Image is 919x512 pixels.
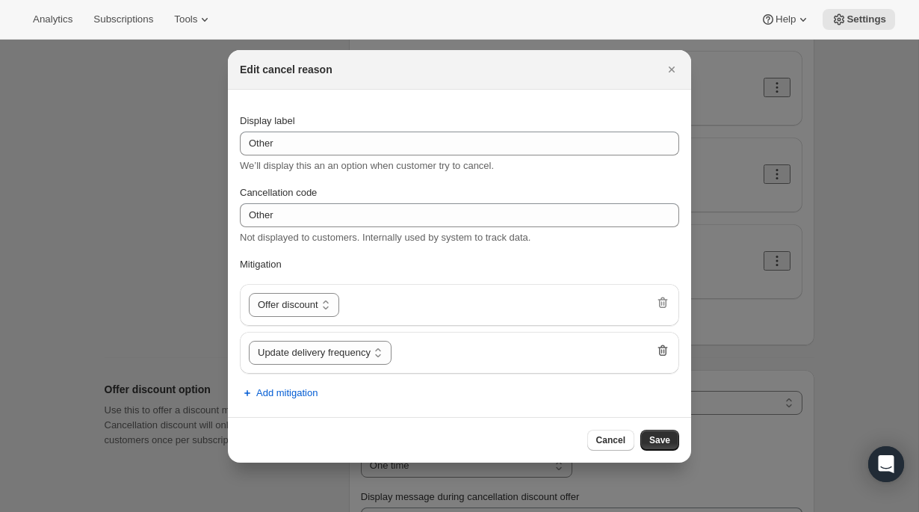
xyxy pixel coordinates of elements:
span: Cancel [596,434,625,446]
button: Tools [165,9,221,30]
span: Settings [847,13,886,25]
span: Display label [240,115,295,126]
h2: Edit cancel reason [240,62,332,77]
span: Subscriptions [93,13,153,25]
span: Cancellation code [240,187,317,198]
span: We’ll display this an an option when customer try to cancel. [240,160,494,171]
button: Cancel [587,430,634,451]
p: Mitigation [240,257,679,272]
span: Analytics [33,13,72,25]
button: Save [640,430,679,451]
button: Add mitigation [231,381,327,405]
span: Tools [174,13,197,25]
button: Close [661,59,682,80]
button: Settings [823,9,895,30]
span: Help [776,13,796,25]
span: Not displayed to customers. Internally used by system to track data. [240,232,530,243]
span: Add mitigation [256,386,318,401]
div: Open Intercom Messenger [868,446,904,482]
button: Help [752,9,820,30]
button: Subscriptions [84,9,162,30]
span: Save [649,434,670,446]
button: Analytics [24,9,81,30]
